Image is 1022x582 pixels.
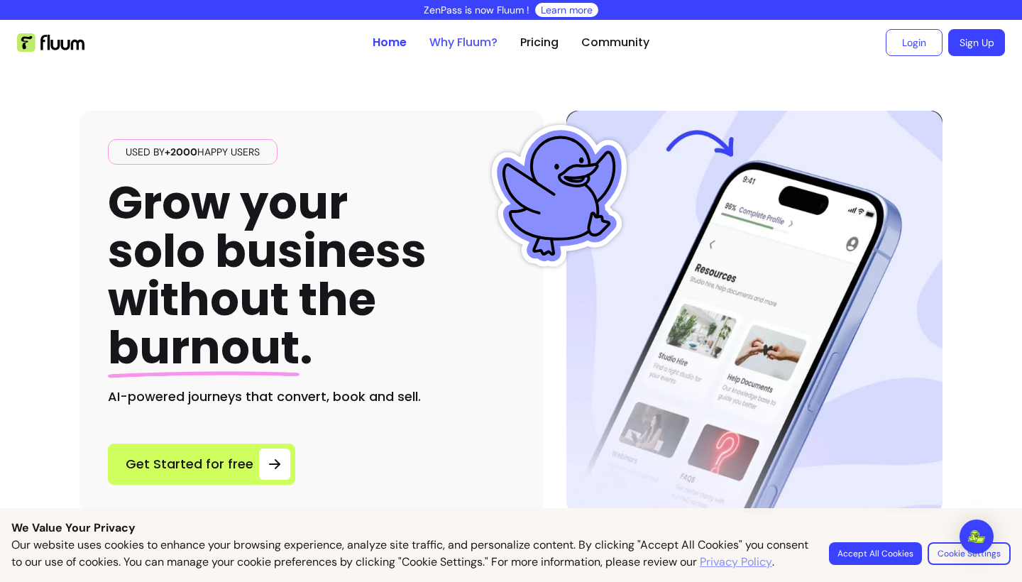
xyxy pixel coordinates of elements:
button: Accept All Cookies [829,542,922,565]
span: +2000 [165,145,197,158]
a: Login [886,29,943,56]
h1: Grow your solo business without the . [108,179,427,373]
a: Why Fluum? [429,34,498,51]
a: Get Started for free [108,444,295,485]
a: Privacy Policy [700,554,772,571]
div: Open Intercom Messenger [960,520,994,554]
img: Fluum Duck sticker [488,125,630,267]
img: Fluum Logo [17,33,84,52]
a: Sign Up [948,29,1005,56]
span: burnout [108,316,300,379]
a: Community [581,34,649,51]
span: Used by happy users [120,145,265,159]
h2: AI-powered journeys that convert, book and sell. [108,387,515,407]
span: Get Started for free [126,454,253,474]
a: Pricing [520,34,559,51]
a: Learn more [541,3,593,17]
button: Cookie Settings [928,542,1011,565]
img: Hero [566,111,943,513]
p: We Value Your Privacy [11,520,1011,537]
a: Home [373,34,407,51]
p: ZenPass is now Fluum ! [424,3,529,17]
p: Our website uses cookies to enhance your browsing experience, analyze site traffic, and personali... [11,537,812,571]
